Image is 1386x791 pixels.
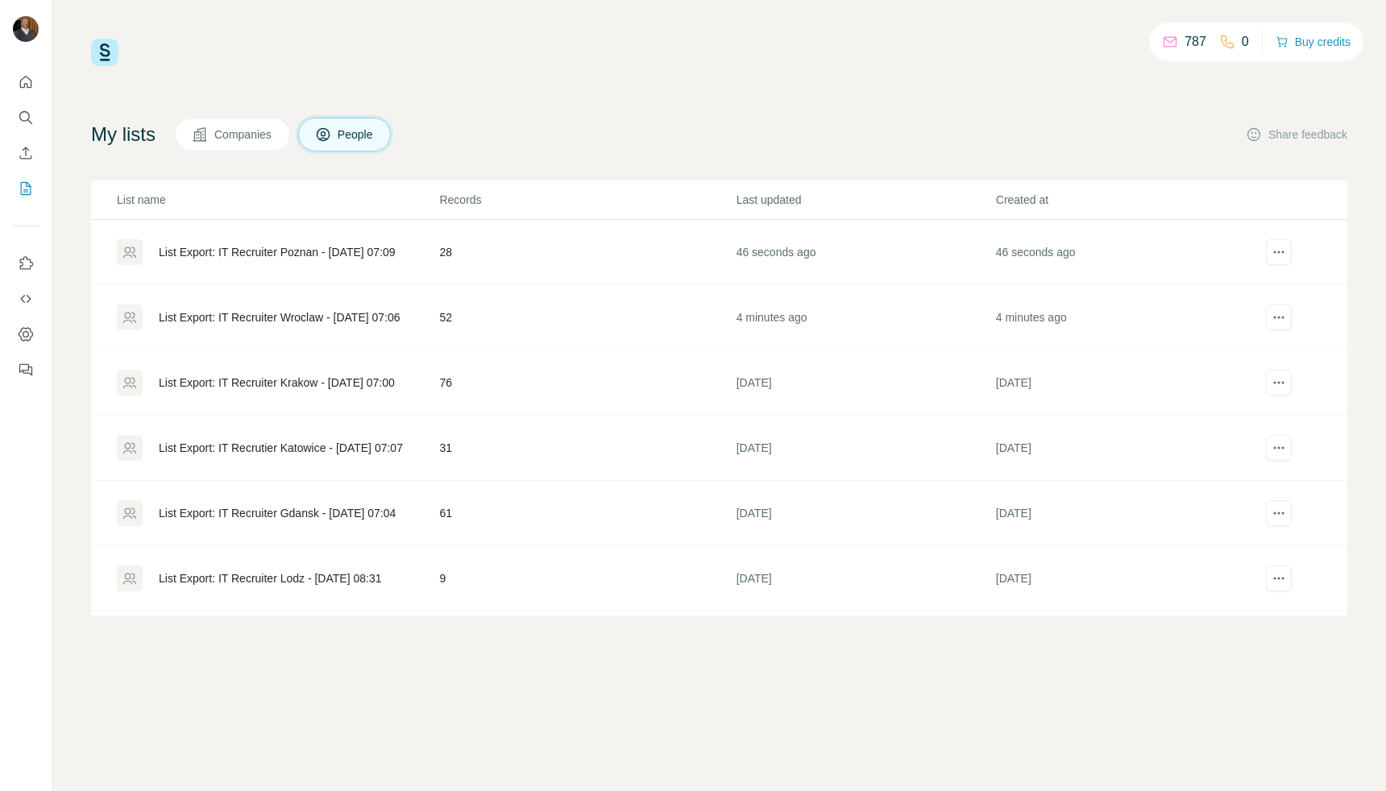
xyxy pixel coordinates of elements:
[214,126,273,143] span: Companies
[736,285,995,350] td: 4 minutes ago
[736,350,995,416] td: [DATE]
[159,505,396,521] div: List Export: IT Recruiter Gdansk - [DATE] 07:04
[736,481,995,546] td: [DATE]
[438,350,735,416] td: 76
[439,192,734,208] p: Records
[736,220,995,285] td: 46 seconds ago
[91,39,118,66] img: Surfe Logo
[1246,126,1347,143] button: Share feedback
[438,416,735,481] td: 31
[996,192,1254,208] p: Created at
[736,546,995,611] td: [DATE]
[1266,500,1292,526] button: actions
[13,16,39,42] img: Avatar
[995,220,1255,285] td: 46 seconds ago
[13,249,39,278] button: Use Surfe on LinkedIn
[13,320,39,349] button: Dashboard
[13,68,39,97] button: Quick start
[1242,32,1249,52] p: 0
[13,139,39,168] button: Enrich CSV
[438,220,735,285] td: 28
[159,570,381,586] div: List Export: IT Recruiter Lodz - [DATE] 08:31
[736,416,995,481] td: [DATE]
[1266,565,1292,591] button: actions
[1276,31,1351,53] button: Buy credits
[995,611,1255,677] td: [DATE]
[1266,239,1292,265] button: actions
[13,284,39,313] button: Use Surfe API
[438,481,735,546] td: 61
[438,285,735,350] td: 52
[159,309,400,325] div: List Export: IT Recruiter Wroclaw - [DATE] 07:06
[1266,304,1292,330] button: actions
[438,611,735,677] td: 10
[995,546,1255,611] td: [DATE]
[995,481,1255,546] td: [DATE]
[13,103,39,132] button: Search
[338,126,375,143] span: People
[13,355,39,384] button: Feedback
[737,192,994,208] p: Last updated
[1185,32,1206,52] p: 787
[438,546,735,611] td: 9
[995,350,1255,416] td: [DATE]
[995,285,1255,350] td: 4 minutes ago
[159,440,403,456] div: List Export: IT Recrutier Katowice - [DATE] 07:07
[117,192,438,208] p: List name
[1266,435,1292,461] button: actions
[159,375,395,391] div: List Export: IT Recruiter Krakow - [DATE] 07:00
[1266,370,1292,395] button: actions
[13,174,39,203] button: My lists
[995,416,1255,481] td: [DATE]
[159,244,396,260] div: List Export: IT Recruiter Poznan - [DATE] 07:09
[91,122,156,147] h4: My lists
[736,611,995,677] td: [DATE]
